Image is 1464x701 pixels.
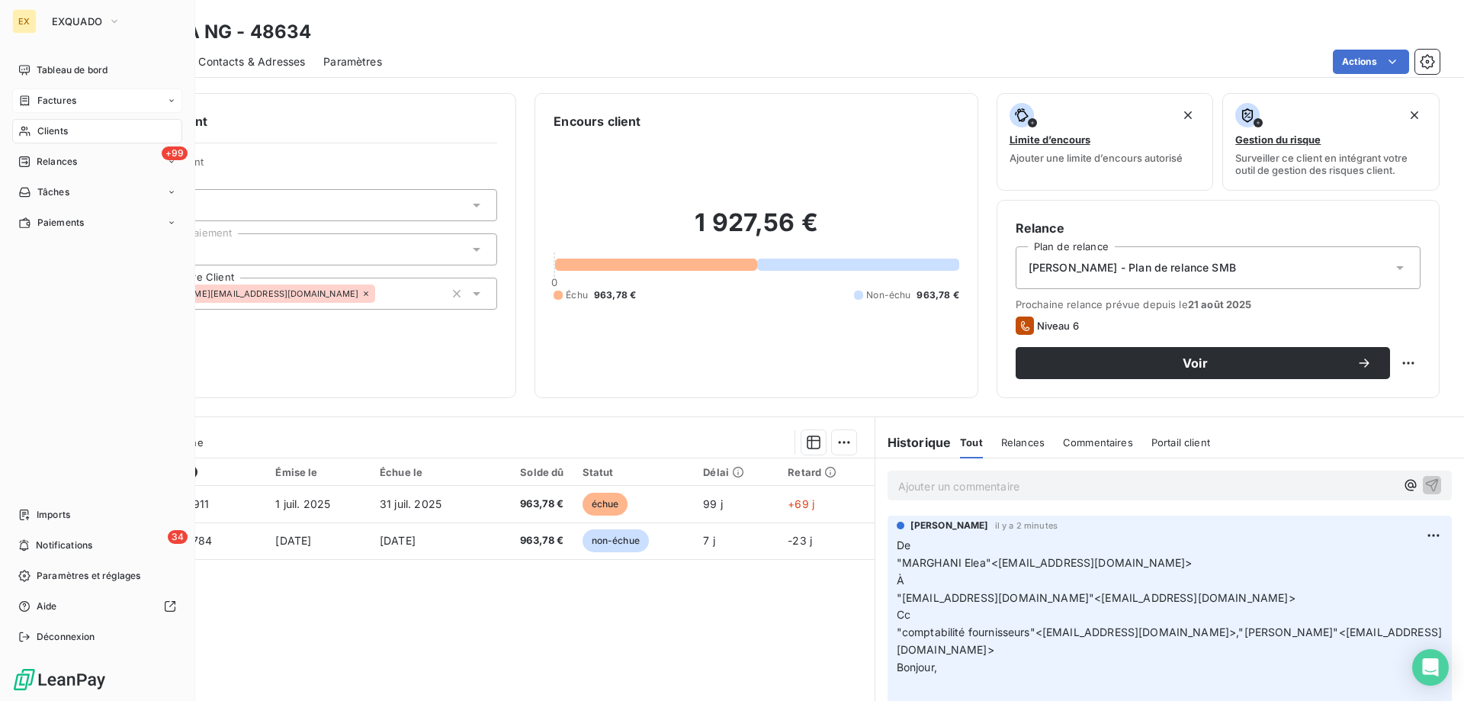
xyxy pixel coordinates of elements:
[37,63,108,77] span: Tableau de bord
[380,466,476,478] div: Échue le
[594,288,636,302] span: 963,78 €
[1029,260,1236,275] span: [PERSON_NAME] - Plan de relance SMB
[897,661,937,674] span: Bonjour,
[1034,357,1356,369] span: Voir
[897,625,1442,656] span: "comptabilité fournisseurs"<[EMAIL_ADDRESS][DOMAIN_NAME]>,"[PERSON_NAME]"<[EMAIL_ADDRESS][DOMAIN_...
[275,497,330,510] span: 1 juil. 2025
[897,608,910,621] span: Cc
[583,529,649,552] span: non-échue
[140,289,358,298] span: [PERSON_NAME][EMAIL_ADDRESS][DOMAIN_NAME]
[910,519,989,532] span: [PERSON_NAME]
[52,15,102,27] span: EXQUADO
[917,288,958,302] span: 963,78 €
[1016,219,1421,237] h6: Relance
[897,539,910,551] span: De
[323,54,382,69] span: Paramètres
[37,569,140,583] span: Paramètres et réglages
[703,466,769,478] div: Délai
[1010,133,1090,146] span: Limite d’encours
[703,497,723,510] span: 99 j
[583,493,628,516] span: échue
[12,667,107,692] img: Logo LeanPay
[12,9,37,34] div: EX
[897,591,1295,604] span: "[EMAIL_ADDRESS][DOMAIN_NAME]"<[EMAIL_ADDRESS][DOMAIN_NAME]>
[37,630,95,644] span: Déconnexion
[494,466,564,478] div: Solde dû
[703,534,714,547] span: 7 j
[1235,133,1321,146] span: Gestion du risque
[788,466,865,478] div: Retard
[554,112,640,130] h6: Encours client
[1016,347,1390,379] button: Voir
[37,508,70,522] span: Imports
[37,155,77,169] span: Relances
[380,497,441,510] span: 31 juil. 2025
[168,530,188,544] span: 34
[92,112,497,130] h6: Informations client
[275,534,311,547] span: [DATE]
[36,539,92,552] span: Notifications
[875,433,952,452] h6: Historique
[788,534,812,547] span: -23 j
[494,533,564,548] span: 963,78 €
[554,207,958,253] h2: 1 927,56 €
[897,574,904,587] span: À
[1235,152,1427,176] span: Surveiller ce client en intégrant votre outil de gestion des risques client.
[37,600,57,613] span: Aide
[162,146,188,160] span: +99
[995,521,1058,530] span: il y a 2 minutes
[1001,436,1045,449] span: Relances
[198,54,305,69] span: Contacts & Adresses
[1333,50,1409,74] button: Actions
[1037,320,1079,332] span: Niveau 6
[1412,649,1449,686] div: Open Intercom Messenger
[1222,93,1440,191] button: Gestion du risqueSurveiller ce client en intégrant votre outil de gestion des risques client.
[1151,436,1210,449] span: Portail client
[134,18,311,46] h3: EPOKA NG - 48634
[37,124,68,138] span: Clients
[37,185,69,199] span: Tâches
[866,288,910,302] span: Non-échu
[123,156,497,177] span: Propriétés Client
[960,436,983,449] span: Tout
[1188,298,1252,310] span: 21 août 2025
[1010,152,1183,164] span: Ajouter une limite d’encours autorisé
[375,287,387,301] input: Ajouter une valeur
[583,466,685,478] div: Statut
[788,497,814,510] span: +69 j
[566,288,588,302] span: Échu
[37,94,76,108] span: Factures
[37,216,84,230] span: Paiements
[897,556,1193,569] span: "MARGHANI Elea"<[EMAIL_ADDRESS][DOMAIN_NAME]>
[1063,436,1133,449] span: Commentaires
[12,594,182,619] a: Aide
[275,466,361,478] div: Émise le
[551,276,557,288] span: 0
[380,534,416,547] span: [DATE]
[494,497,564,512] span: 963,78 €
[1016,298,1421,310] span: Prochaine relance prévue depuis le
[997,93,1214,191] button: Limite d’encoursAjouter une limite d’encours autorisé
